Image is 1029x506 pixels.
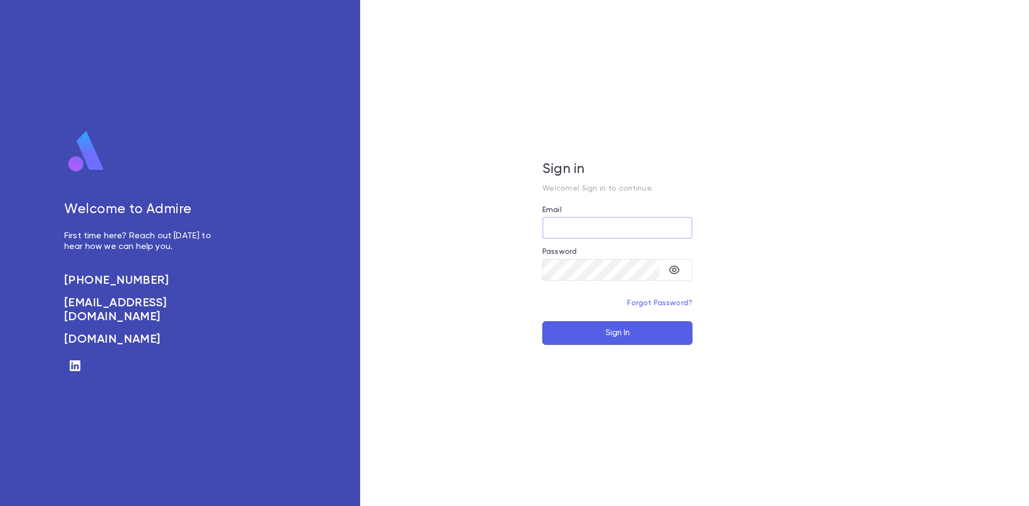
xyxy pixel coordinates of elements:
label: Email [542,206,562,214]
label: Password [542,247,577,256]
p: First time here? Reach out [DATE] to hear how we can help you. [64,231,223,252]
a: [DOMAIN_NAME] [64,333,223,346]
a: Forgot Password? [627,299,692,307]
button: toggle password visibility [663,259,685,281]
img: logo [64,130,108,173]
a: [EMAIL_ADDRESS][DOMAIN_NAME] [64,296,223,324]
h5: Welcome to Admire [64,202,223,218]
p: Welcome! Sign in to continue. [542,184,692,193]
h5: Sign in [542,162,692,178]
a: [PHONE_NUMBER] [64,274,223,288]
button: Sign In [542,321,692,345]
